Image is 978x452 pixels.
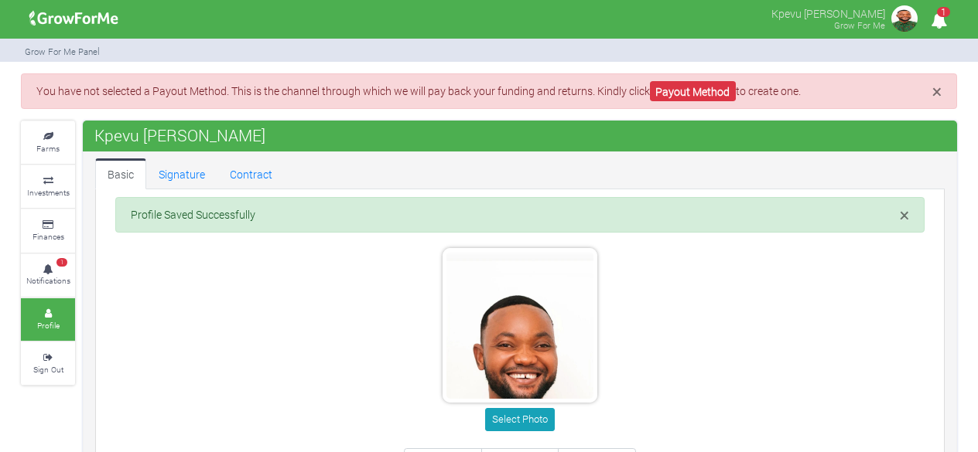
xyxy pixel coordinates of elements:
[95,158,146,189] a: Basic
[771,3,885,22] p: Kpevu [PERSON_NAME]
[56,258,67,267] span: 1
[217,158,285,189] a: Contract
[932,80,942,103] span: ×
[25,46,100,57] small: Grow For Me Panel
[115,197,925,233] div: Profile Saved Successfully
[650,81,736,102] a: Payout Method
[924,15,954,29] a: 1
[900,203,909,226] span: ×
[91,120,269,151] span: Kpevu [PERSON_NAME]
[889,3,920,34] img: growforme image
[36,143,60,154] small: Farms
[21,121,75,164] a: Farms
[932,83,942,100] button: Close
[485,408,554,430] button: Select Photo
[924,3,954,38] i: Notifications
[37,320,60,331] small: Profile
[24,3,124,34] img: growforme image
[33,364,63,375] small: Sign Out
[21,209,75,252] a: Finances
[937,7,950,17] span: 1
[32,231,64,242] small: Finances
[146,158,217,189] a: Signature
[27,187,70,198] small: Investments
[900,206,909,224] button: Close
[26,275,70,286] small: Notifications
[21,342,75,385] a: Sign Out
[36,83,942,99] p: You have not selected a Payout Method. This is the channel through which we will pay back your fu...
[834,19,885,31] small: Grow For Me
[21,254,75,297] a: 1 Notifications
[21,165,75,208] a: Investments
[21,298,75,341] a: Profile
